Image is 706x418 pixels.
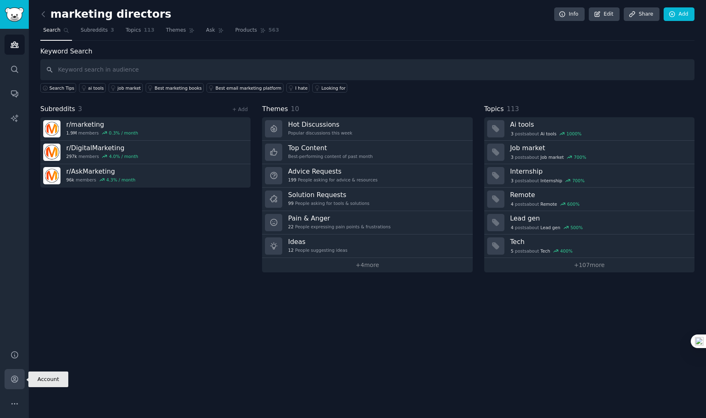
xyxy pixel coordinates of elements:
[484,117,694,141] a: Ai tools3postsaboutAi tools1000%
[567,201,580,207] div: 600 %
[288,214,390,223] h3: Pain & Anger
[511,178,513,183] span: 3
[288,224,293,230] span: 22
[232,24,282,41] a: Products563
[510,177,585,184] div: post s about
[695,337,704,346] img: one_i.png
[510,214,689,223] h3: Lead gen
[510,153,587,161] div: post s about
[484,235,694,258] a: Tech5postsaboutTech400%
[66,130,77,136] span: 1.9M
[554,7,585,21] a: Info
[541,201,557,207] span: Remote
[163,24,197,41] a: Themes
[510,144,689,152] h3: Job market
[262,235,472,258] a: Ideas12People suggesting ideas
[106,177,135,183] div: 4.3 % / month
[146,83,204,93] a: Best marketing books
[511,154,513,160] span: 3
[291,105,299,113] span: 10
[541,131,557,137] span: Ai tools
[541,178,562,183] span: Internship
[321,85,346,91] div: Looking for
[572,178,585,183] div: 700 %
[589,7,620,21] a: Edit
[49,85,74,91] span: Search Tips
[570,225,583,230] div: 500 %
[155,85,202,91] div: Best marketing books
[295,85,308,91] div: I hate
[109,153,138,159] div: 4.0 % / month
[66,120,138,129] h3: r/ marketing
[510,237,689,246] h3: Tech
[111,27,114,34] span: 3
[66,153,138,159] div: members
[511,225,513,230] span: 4
[262,104,288,114] span: Themes
[484,188,694,211] a: Remote4postsaboutRemote600%
[541,154,564,160] span: Job market
[232,107,248,112] a: + Add
[40,24,72,41] a: Search
[43,120,60,137] img: marketing
[216,85,281,91] div: Best email marketing platform
[40,47,92,55] label: Keyword Search
[81,27,108,34] span: Subreddits
[66,153,77,159] span: 297k
[511,131,513,137] span: 3
[109,130,138,136] div: 0.3 % / month
[125,27,141,34] span: Topics
[43,27,60,34] span: Search
[288,224,390,230] div: People expressing pain points & frustrations
[484,141,694,164] a: Job market3postsaboutJob market700%
[123,24,157,41] a: Topics113
[262,117,472,141] a: Hot DiscussionsPopular discussions this week
[541,225,560,230] span: Lead gen
[262,164,472,188] a: Advice Requests199People asking for advice & resources
[484,211,694,235] a: Lead gen4postsaboutLead gen500%
[88,85,104,91] div: ai tools
[40,8,171,21] h2: marketing directors
[40,104,75,114] span: Subreddits
[288,144,373,152] h3: Top Content
[66,177,135,183] div: members
[567,131,582,137] div: 1000 %
[288,167,377,176] h3: Advice Requests
[288,200,293,206] span: 99
[288,247,293,253] span: 12
[510,130,583,137] div: post s about
[262,188,472,211] a: Solution Requests99People asking for tools & solutions
[288,153,373,159] div: Best-performing content of past month
[78,24,117,41] a: Subreddits3
[262,211,472,235] a: Pain & Anger22People expressing pain points & frustrations
[574,154,586,160] div: 700 %
[66,144,138,152] h3: r/ DigitalMarketing
[40,164,251,188] a: r/AskMarketing96kmembers4.3% / month
[510,167,689,176] h3: Internship
[235,27,257,34] span: Products
[40,83,76,93] button: Search Tips
[5,7,24,22] img: GummySearch logo
[262,141,472,164] a: Top ContentBest-performing content of past month
[66,167,135,176] h3: r/ AskMarketing
[484,164,694,188] a: Internship3postsaboutInternship700%
[109,83,143,93] a: job market
[510,120,689,129] h3: Ai tools
[624,7,659,21] a: Share
[66,177,74,183] span: 96k
[118,85,141,91] div: job market
[484,258,694,272] a: +107more
[203,24,227,41] a: Ask
[269,27,279,34] span: 563
[312,83,347,93] a: Looking for
[40,117,251,141] a: r/marketing1.9Mmembers0.3% / month
[144,27,155,34] span: 113
[79,83,106,93] a: ai tools
[286,83,310,93] a: I hate
[510,190,689,199] h3: Remote
[43,144,60,161] img: DigitalMarketing
[206,27,215,34] span: Ask
[40,59,694,80] input: Keyword search in audience
[288,177,377,183] div: People asking for advice & resources
[510,247,574,255] div: post s about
